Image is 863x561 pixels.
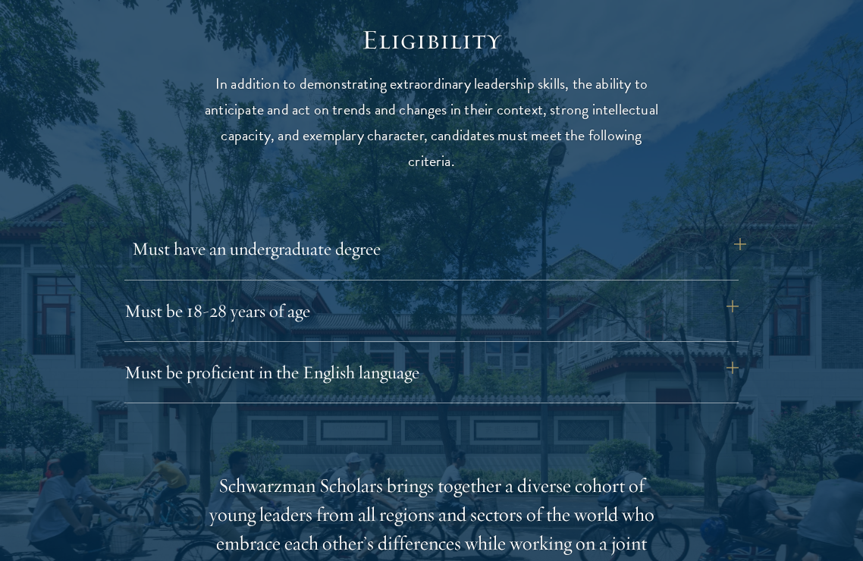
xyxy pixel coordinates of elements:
button: Must be proficient in the English language [124,354,739,390]
button: Must be 18-28 years of age [124,293,739,329]
h2: Eligibility [196,24,667,56]
button: Must have an undergraduate degree [132,230,746,267]
p: In addition to demonstrating extraordinary leadership skills, the ability to anticipate and act o... [196,71,667,174]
